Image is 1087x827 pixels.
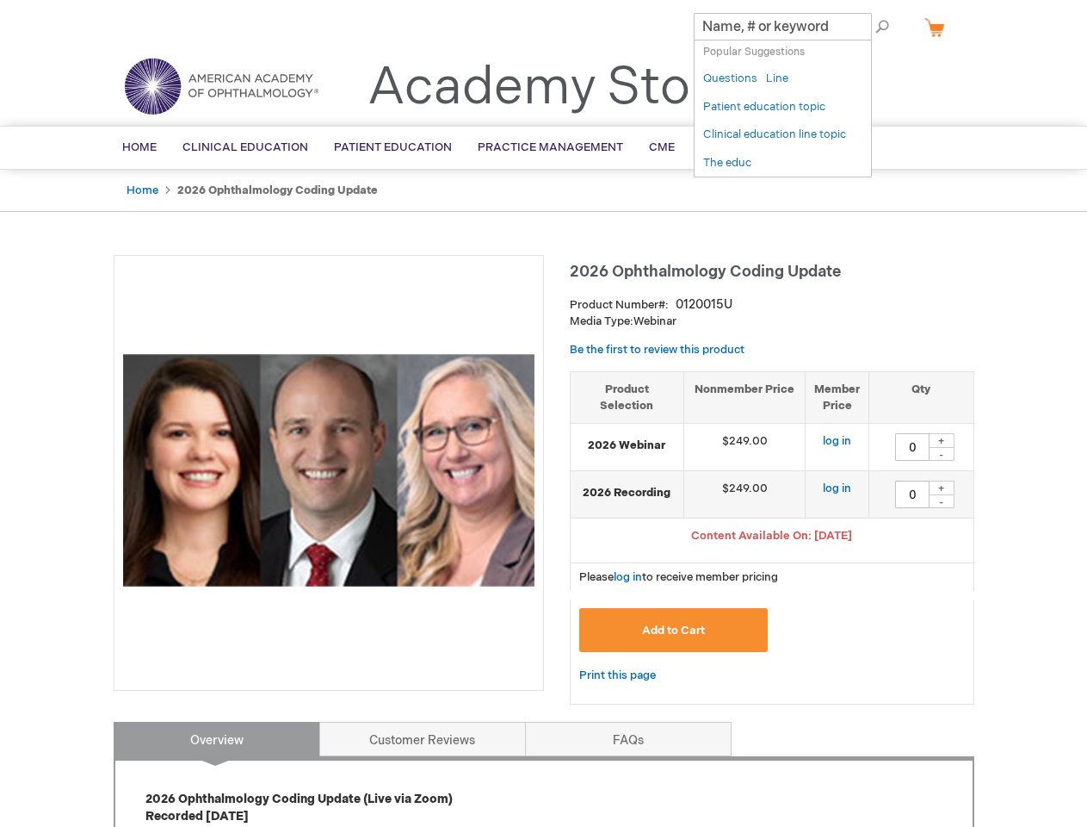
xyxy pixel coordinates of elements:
a: log in [823,434,851,448]
input: Qty [895,433,930,461]
a: log in [614,570,642,584]
a: FAQs [525,722,732,756]
strong: 2026 Recording [579,485,676,501]
span: Popular Suggestions [703,46,805,59]
a: Overview [114,722,320,756]
span: Practice Management [478,140,623,154]
span: Search [831,9,897,43]
a: Print this page [579,665,656,687]
span: Content Available On: [DATE] [691,529,852,543]
strong: 2026 Webinar [579,438,676,454]
span: Patient Education [334,140,452,154]
div: - [929,494,954,508]
input: Qty [895,481,930,508]
a: Customer Reviews [319,722,526,756]
span: Add to Cart [642,624,705,637]
a: Clinical education line topic [703,127,846,143]
th: Member Price [806,371,869,423]
button: Add to Cart [579,608,769,652]
span: CME [649,140,675,154]
th: Product Selection [571,371,684,423]
strong: Product Number [570,298,669,312]
strong: Media Type: [570,314,633,328]
img: 2026 Ophthalmology Coding Update [123,264,534,676]
span: Please to receive member pricing [579,570,778,584]
td: $249.00 [684,471,806,519]
td: $249.00 [684,424,806,471]
div: + [929,433,954,448]
div: - [929,447,954,461]
a: Academy Store [367,57,738,119]
th: Nonmember Price [684,371,806,423]
span: 2026 Ophthalmology Coding Update [570,263,841,281]
p: Webinar [570,314,974,330]
div: 0120015U [676,296,732,314]
a: The educ [703,155,751,171]
th: Qty [869,371,973,423]
a: Home [127,183,158,197]
a: Line [766,71,788,87]
a: Be the first to review this product [570,343,744,357]
span: Home [122,140,157,154]
span: Clinical Education [182,140,308,154]
a: Questions [703,71,757,87]
div: + [929,481,954,495]
strong: 2026 Ophthalmology Coding Update [177,183,378,197]
a: Patient education topic [703,99,825,115]
a: log in [823,482,851,495]
input: Name, # or keyword [694,13,872,40]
